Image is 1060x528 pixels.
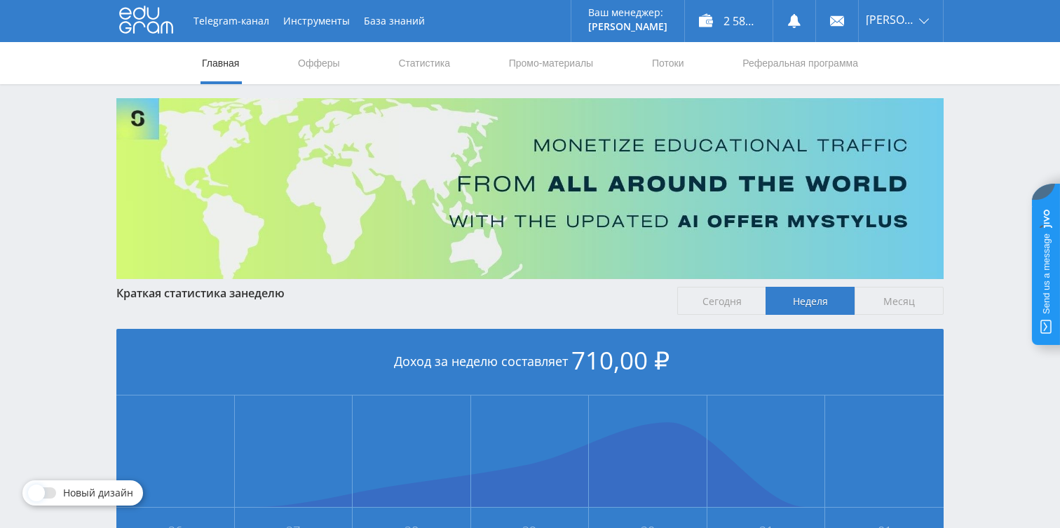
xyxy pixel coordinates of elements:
[588,21,667,32] p: [PERSON_NAME]
[397,42,451,84] a: Статистика
[677,287,766,315] span: Сегодня
[297,42,341,84] a: Офферы
[855,287,944,315] span: Месяц
[766,287,855,315] span: Неделя
[201,42,240,84] a: Главная
[241,285,285,301] span: неделю
[116,287,663,299] div: Краткая статистика за
[571,344,670,377] span: 710,00 ₽
[116,329,944,395] div: Доход за неделю составляет
[116,98,944,279] img: Banner
[741,42,859,84] a: Реферальная программа
[63,487,133,499] span: Новый дизайн
[651,42,686,84] a: Потоки
[866,14,915,25] span: [PERSON_NAME]
[588,7,667,18] p: Ваш менеджер:
[508,42,594,84] a: Промо-материалы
